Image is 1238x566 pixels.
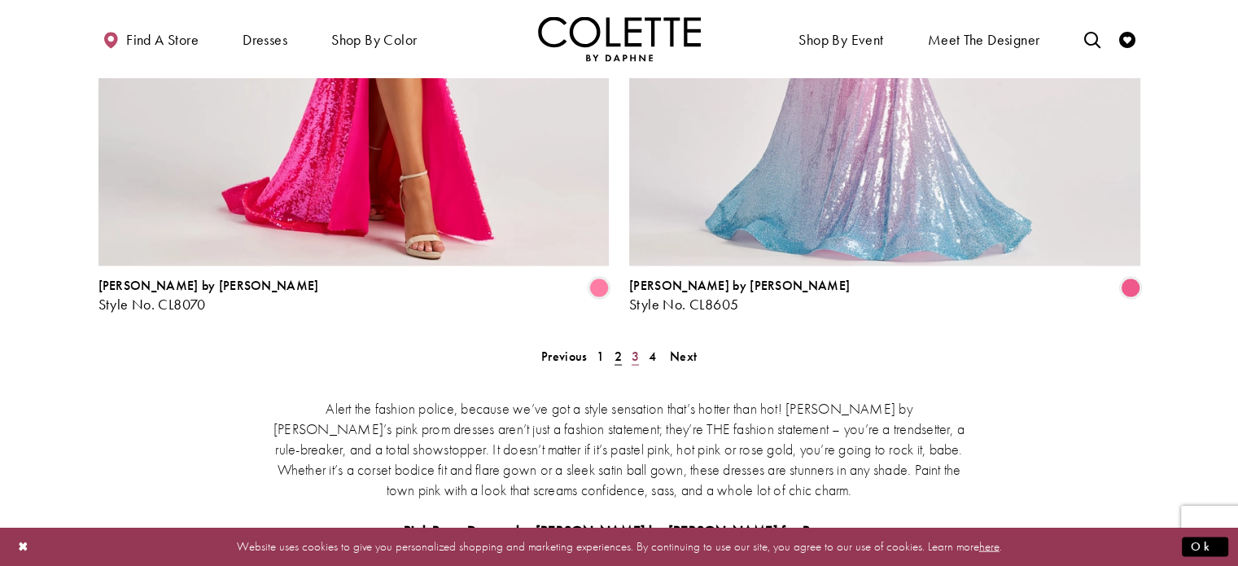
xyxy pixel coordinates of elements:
span: Shop by color [327,16,421,61]
span: 1 [597,348,604,365]
a: Visit Home Page [538,16,701,61]
span: Previous [541,348,587,365]
a: 4 [644,344,661,368]
span: Shop By Event [794,16,887,61]
span: [PERSON_NAME] by [PERSON_NAME] [629,277,850,294]
span: Style No. CL8605 [629,295,738,314]
i: Cotton Candy [589,279,609,298]
span: 2 [615,348,622,365]
div: Colette by Daphne Style No. CL8605 [629,279,850,313]
p: Website uses cookies to give you personalized shopping and marketing experiences. By continuing t... [117,536,1121,558]
span: Shop By Event [798,32,883,48]
img: Colette by Daphne [538,16,701,61]
a: Next Page [665,344,702,368]
span: Current page [610,344,627,368]
span: [PERSON_NAME] by [PERSON_NAME] [98,277,319,294]
strong: Pink Prom Dresses by [PERSON_NAME] by [PERSON_NAME] for Prom [404,521,834,540]
span: Style No. CL8070 [98,295,206,314]
a: Toggle search [1079,16,1104,61]
span: Find a store [126,32,199,48]
span: Next [670,348,697,365]
i: Pink Ombre [1121,279,1140,298]
a: 1 [592,344,609,368]
span: Dresses [243,32,287,48]
button: Submit Dialog [1182,537,1228,557]
a: Check Wishlist [1115,16,1140,61]
a: Find a store [98,16,203,61]
span: 4 [649,348,656,365]
span: Shop by color [331,32,417,48]
span: Dresses [238,16,291,61]
span: 3 [632,348,639,365]
button: Close Dialog [10,533,37,561]
a: Prev Page [536,344,592,368]
a: here [979,538,1000,555]
a: Meet the designer [924,16,1044,61]
a: 3 [627,344,644,368]
p: Alert the fashion police, because we’ve got a style sensation that’s hotter than hot! [PERSON_NAM... [273,398,965,500]
div: Colette by Daphne Style No. CL8070 [98,279,319,313]
span: Meet the designer [928,32,1040,48]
